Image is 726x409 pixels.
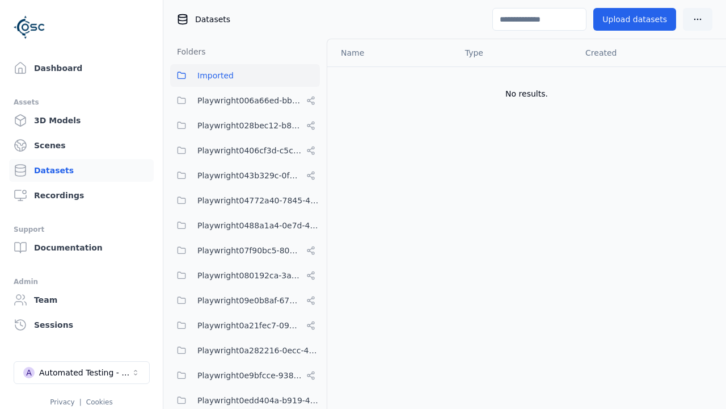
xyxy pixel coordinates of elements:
[170,164,320,187] button: Playwright043b329c-0fea-4eef-a1dd-c1b85d96f68d
[23,367,35,378] div: A
[14,361,150,384] button: Select a workspace
[9,134,154,157] a: Scenes
[14,11,45,43] img: Logo
[86,398,113,406] a: Cookies
[195,14,230,25] span: Datasets
[197,119,302,132] span: Playwright028bec12-b853-4041-8716-f34111cdbd0b
[170,239,320,262] button: Playwright07f90bc5-80d1-4d58-862e-051c9f56b799
[79,398,82,406] span: |
[9,184,154,207] a: Recordings
[9,159,154,182] a: Datasets
[593,8,676,31] button: Upload datasets
[197,269,302,282] span: Playwright080192ca-3ab8-4170-8689-2c2dffafb10d
[170,264,320,287] button: Playwright080192ca-3ab8-4170-8689-2c2dffafb10d
[9,236,154,259] a: Documentation
[170,64,320,87] button: Imported
[9,109,154,132] a: 3D Models
[197,369,302,382] span: Playwright0e9bfcce-9385-4655-aad9-5e1830d0cbce
[197,344,320,357] span: Playwright0a282216-0ecc-4192-904d-1db5382f43aa
[9,314,154,336] a: Sessions
[14,223,149,236] div: Support
[170,364,320,387] button: Playwright0e9bfcce-9385-4655-aad9-5e1830d0cbce
[170,46,206,57] h3: Folders
[197,69,234,82] span: Imported
[197,94,302,107] span: Playwright006a66ed-bbfa-4b84-a6f2-8b03960da6f1
[197,219,320,232] span: Playwright0488a1a4-0e7d-4299-bdea-dd156cc484d6
[170,314,320,337] button: Playwright0a21fec7-093e-446e-ac90-feefe60349da
[170,189,320,212] button: Playwright04772a40-7845-40f2-bf94-f85d29927f9d
[197,144,302,157] span: Playwright0406cf3d-c5c6-4809-a891-d4d7aaf60441
[197,169,302,182] span: Playwright043b329c-0fea-4eef-a1dd-c1b85d96f68d
[170,339,320,362] button: Playwright0a282216-0ecc-4192-904d-1db5382f43aa
[39,367,131,378] div: Automated Testing - Playwright
[197,394,320,407] span: Playwright0edd404a-b919-41a7-9a8d-3e80e0159239
[170,214,320,237] button: Playwright0488a1a4-0e7d-4299-bdea-dd156cc484d6
[170,89,320,112] button: Playwright006a66ed-bbfa-4b84-a6f2-8b03960da6f1
[327,39,456,66] th: Name
[327,66,726,121] td: No results.
[197,319,302,332] span: Playwright0a21fec7-093e-446e-ac90-feefe60349da
[14,275,149,289] div: Admin
[197,294,302,307] span: Playwright09e0b8af-6797-487c-9a58-df45af994400
[9,57,154,80] a: Dashboard
[170,289,320,312] button: Playwright09e0b8af-6797-487c-9a58-df45af994400
[50,398,74,406] a: Privacy
[14,95,149,109] div: Assets
[576,39,708,66] th: Created
[170,114,320,137] button: Playwright028bec12-b853-4041-8716-f34111cdbd0b
[456,39,576,66] th: Type
[170,139,320,162] button: Playwright0406cf3d-c5c6-4809-a891-d4d7aaf60441
[9,289,154,311] a: Team
[197,194,320,207] span: Playwright04772a40-7845-40f2-bf94-f85d29927f9d
[197,244,302,257] span: Playwright07f90bc5-80d1-4d58-862e-051c9f56b799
